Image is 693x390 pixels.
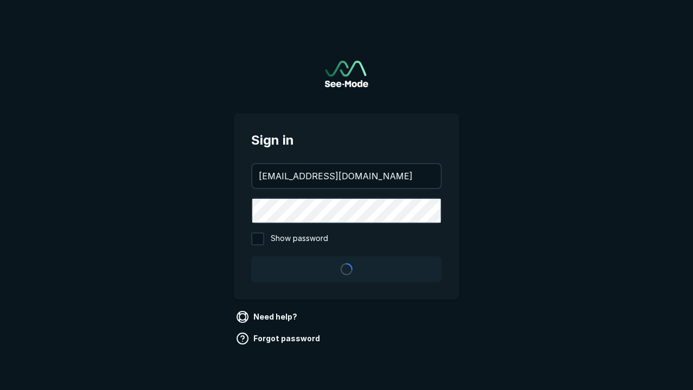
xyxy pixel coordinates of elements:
a: Forgot password [234,330,324,347]
span: Sign in [251,131,442,150]
a: Need help? [234,308,302,326]
span: Show password [271,232,328,245]
input: your@email.com [252,164,441,188]
a: Go to sign in [325,61,368,87]
img: See-Mode Logo [325,61,368,87]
